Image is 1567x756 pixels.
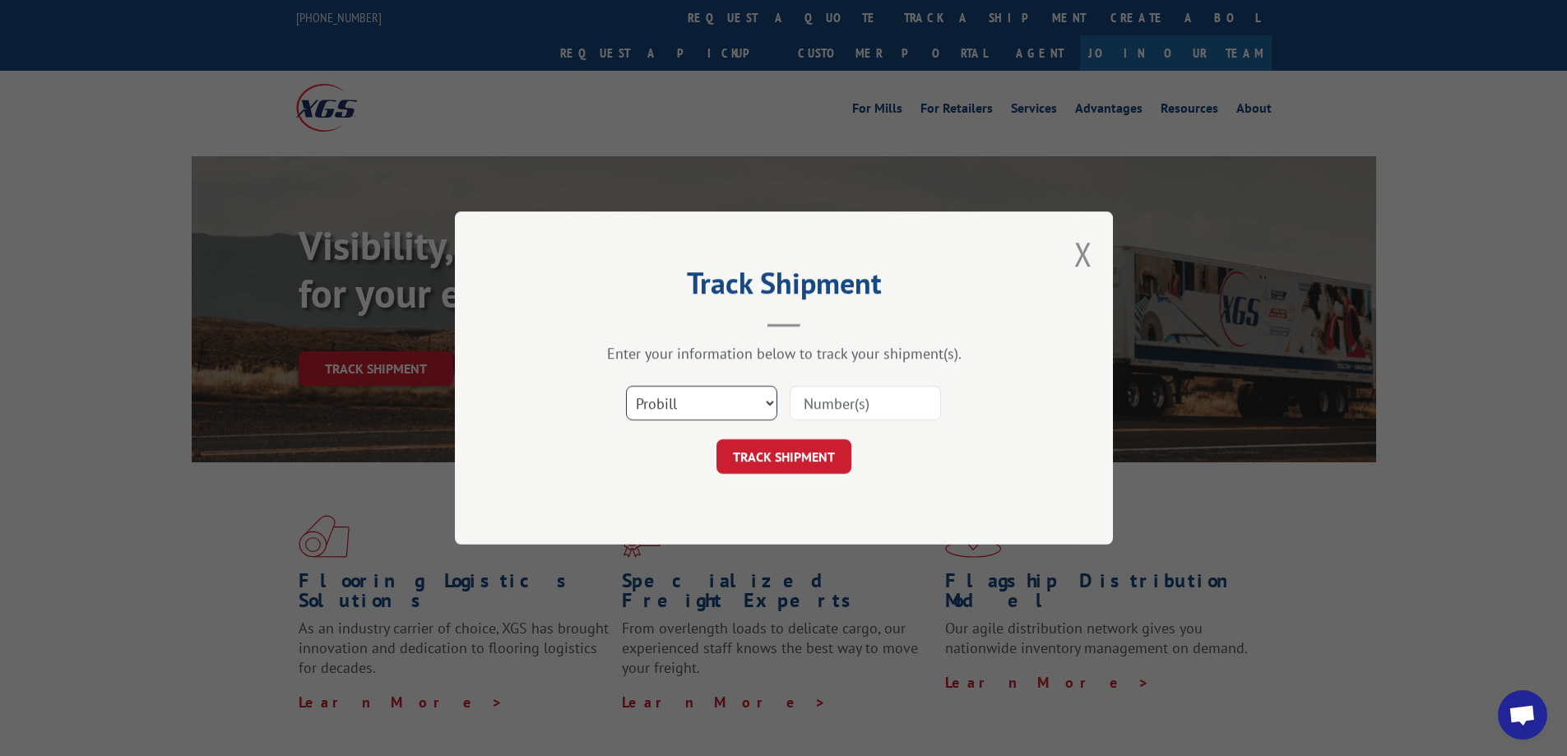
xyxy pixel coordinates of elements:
[1074,232,1092,276] button: Close modal
[716,439,851,474] button: TRACK SHIPMENT
[537,271,1031,303] h2: Track Shipment
[1498,690,1547,740] div: Open chat
[790,386,941,420] input: Number(s)
[537,344,1031,363] div: Enter your information below to track your shipment(s).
